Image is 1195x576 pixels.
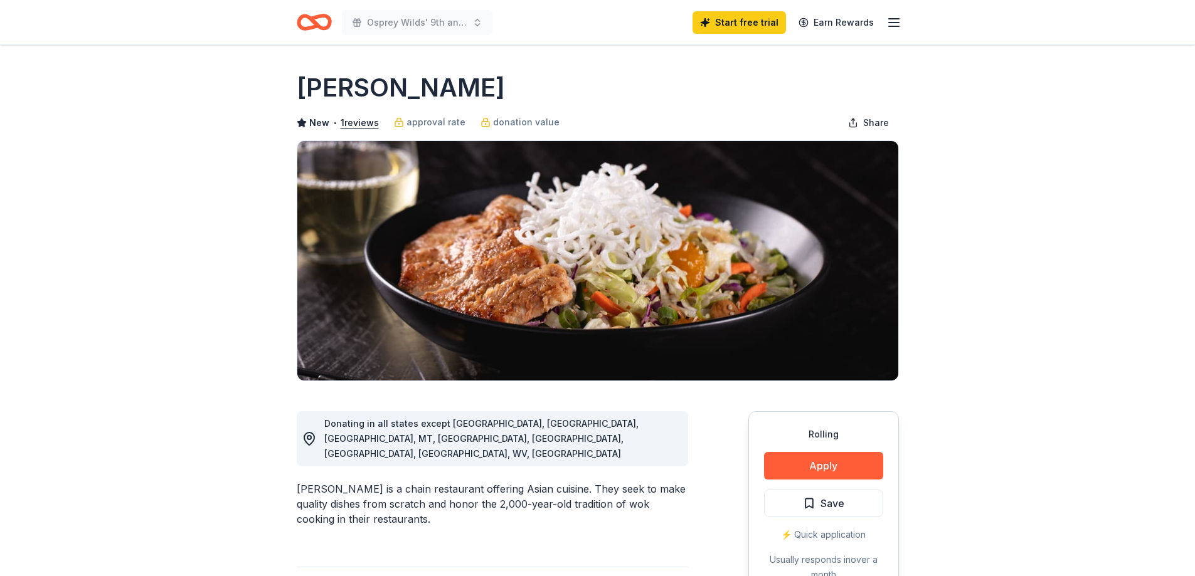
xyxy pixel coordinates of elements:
a: Start free trial [693,11,786,34]
a: Home [297,8,332,37]
span: • [332,118,337,128]
a: donation value [481,115,560,130]
span: Osprey Wilds' 9th annual Bids for Kids fundraiser [367,15,467,30]
button: Osprey Wilds' 9th annual Bids for Kids fundraiser [342,10,492,35]
span: donation value [493,115,560,130]
button: Share [838,110,899,135]
div: ⚡️ Quick application [764,527,883,542]
a: approval rate [394,115,465,130]
span: Share [863,115,889,130]
div: [PERSON_NAME] is a chain restaurant offering Asian cuisine. They seek to make quality dishes from... [297,481,688,526]
button: Apply [764,452,883,479]
span: New [309,115,329,130]
img: Image for P.F. Chang's [297,141,898,380]
span: approval rate [406,115,465,130]
div: Rolling [764,427,883,442]
h1: [PERSON_NAME] [297,70,505,105]
span: Donating in all states except [GEOGRAPHIC_DATA], [GEOGRAPHIC_DATA], [GEOGRAPHIC_DATA], MT, [GEOGR... [324,418,639,459]
span: Save [821,495,844,511]
button: 1reviews [341,115,379,130]
button: Save [764,490,883,517]
a: Earn Rewards [791,11,881,34]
